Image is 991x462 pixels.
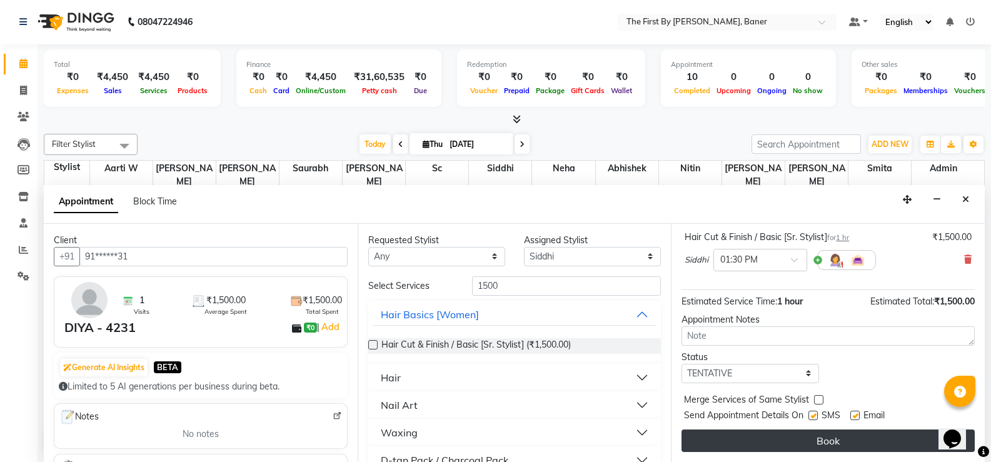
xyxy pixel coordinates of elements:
[406,161,468,176] span: Sc
[303,294,342,307] span: ₹1,500.00
[752,134,861,154] input: Search Appointment
[934,296,975,307] span: ₹1,500.00
[293,70,349,84] div: ₹4,450
[932,231,972,244] div: ₹1,500.00
[900,70,951,84] div: ₹0
[246,70,270,84] div: ₹0
[850,253,865,268] img: Interior.png
[54,234,348,247] div: Client
[790,86,826,95] span: No show
[44,161,89,174] div: Stylist
[59,409,99,425] span: Notes
[659,161,722,176] span: Nitin
[60,359,148,376] button: Generate AI Insights
[54,247,80,266] button: +91
[349,70,410,84] div: ₹31,60,535
[304,323,317,333] span: ₹0
[138,4,193,39] b: 08047224946
[343,161,405,189] span: [PERSON_NAME]
[373,303,656,326] button: Hair Basics [Women]
[863,409,885,424] span: Email
[671,70,713,84] div: 10
[951,70,988,84] div: ₹0
[682,313,975,326] div: Appointment Notes
[381,370,401,385] div: Hair
[608,86,635,95] span: Wallet
[54,191,118,213] span: Appointment
[134,307,149,316] span: Visits
[682,351,818,364] div: Status
[790,70,826,84] div: 0
[722,161,785,189] span: [PERSON_NAME]
[206,294,246,307] span: ₹1,500.00
[216,161,279,189] span: [PERSON_NAME]
[777,296,803,307] span: 1 hour
[862,70,900,84] div: ₹0
[822,409,840,424] span: SMS
[154,361,181,373] span: BETA
[568,86,608,95] span: Gift Cards
[101,86,125,95] span: Sales
[183,428,219,441] span: No notes
[684,409,803,424] span: Send Appointment Details On
[381,425,418,440] div: Waxing
[32,4,118,39] img: logo
[133,196,177,207] span: Block Time
[246,59,431,70] div: Finance
[862,86,900,95] span: Packages
[90,161,153,176] span: Aarti W
[174,70,211,84] div: ₹0
[174,86,211,95] span: Products
[279,161,342,176] span: Saurabh
[951,86,988,95] span: Vouchers
[54,86,92,95] span: Expenses
[373,421,656,444] button: Waxing
[381,398,418,413] div: Nail Art
[828,253,843,268] img: Hairdresser.png
[524,234,661,247] div: Assigned Stylist
[368,234,505,247] div: Requested Stylist
[411,86,430,95] span: Due
[137,86,171,95] span: Services
[359,86,400,95] span: Petty cash
[360,134,391,154] span: Today
[373,366,656,389] button: Hair
[501,86,533,95] span: Prepaid
[785,161,848,189] span: [PERSON_NAME]
[957,190,975,209] button: Close
[410,70,431,84] div: ₹0
[467,70,501,84] div: ₹0
[608,70,635,84] div: ₹0
[381,307,479,322] div: Hair Basics [Women]
[52,139,96,149] span: Filter Stylist
[685,231,849,244] div: Hair Cut & Finish / Basic [Sr. Stylist]
[373,394,656,416] button: Nail Art
[293,86,349,95] span: Online/Custom
[319,319,341,334] a: Add
[684,393,809,409] span: Merge Services of Same Stylist
[532,161,595,176] span: Neha
[713,86,754,95] span: Upcoming
[596,161,658,176] span: Abhishek
[469,161,531,176] span: Siddhi
[682,429,975,452] button: Book
[713,70,754,84] div: 0
[836,233,849,242] span: 1 hr
[153,161,216,189] span: [PERSON_NAME]
[92,70,133,84] div: ₹4,450
[306,307,339,316] span: Total Spent
[754,86,790,95] span: Ongoing
[270,70,293,84] div: ₹0
[79,247,348,266] input: Search by Name/Mobile/Email/Code
[270,86,293,95] span: Card
[139,294,144,307] span: 1
[685,254,708,266] span: Siddhi
[501,70,533,84] div: ₹0
[938,412,978,449] iframe: chat widget
[246,86,270,95] span: Cash
[54,59,211,70] div: Total
[912,161,975,176] span: Admin
[872,139,908,149] span: ADD NEW
[420,139,446,149] span: Thu
[533,70,568,84] div: ₹0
